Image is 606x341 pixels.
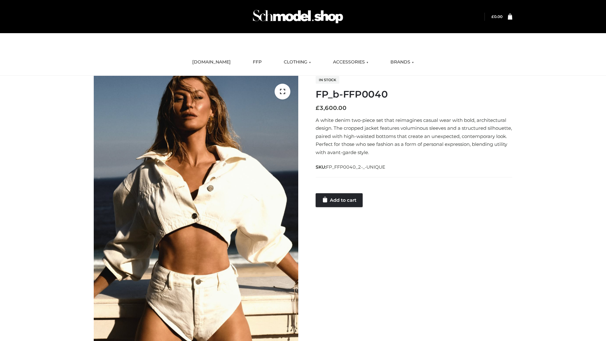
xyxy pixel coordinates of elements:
h1: FP_b-FFP0040 [316,89,512,100]
span: FP_FFP0040_2-_-UNIQUE [326,164,385,170]
p: A white denim two-piece set that reimagines casual wear with bold, architectural design. The crop... [316,116,512,157]
a: CLOTHING [279,55,316,69]
img: Schmodel Admin 964 [251,4,345,29]
a: £0.00 [491,14,502,19]
span: In stock [316,76,339,84]
span: £ [316,105,319,111]
a: [DOMAIN_NAME] [187,55,235,69]
a: FFP [248,55,266,69]
bdi: 0.00 [491,14,502,19]
span: SKU: [316,163,386,171]
span: £ [491,14,494,19]
bdi: 3,600.00 [316,105,347,111]
a: BRANDS [386,55,419,69]
a: Add to cart [316,193,363,207]
a: ACCESSORIES [328,55,373,69]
